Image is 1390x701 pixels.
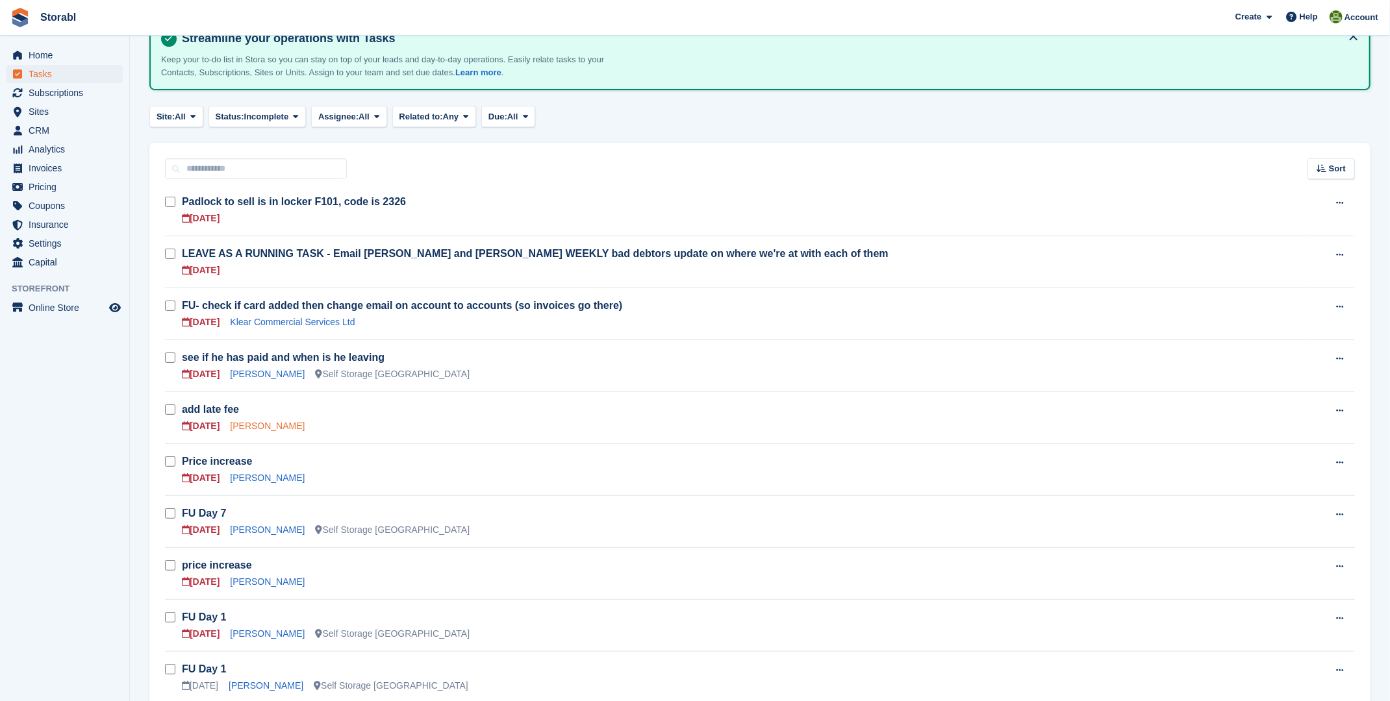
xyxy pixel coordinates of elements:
[161,53,616,79] p: Keep your to-do list in Stora so you can stay on top of your leads and day-to-day operations. Eas...
[157,110,175,123] span: Site:
[488,110,507,123] span: Due:
[316,523,470,537] div: Self Storage [GEOGRAPHIC_DATA]
[182,248,889,259] a: LEAVE AS A RUNNING TASK - Email [PERSON_NAME] and [PERSON_NAME] WEEKLY bad debtors update on wher...
[29,299,107,317] span: Online Store
[182,560,252,571] a: price increase
[29,84,107,102] span: Subscriptions
[29,65,107,83] span: Tasks
[182,196,406,207] a: Padlock to sell is in locker F101, code is 2326
[6,46,123,64] a: menu
[182,315,220,329] div: [DATE]
[182,404,239,415] a: add late fee
[182,300,622,311] a: FU- check if card added then change email on account to accounts (so invoices go there)
[29,197,107,215] span: Coupons
[311,106,387,127] button: Assignee: All
[182,679,218,693] div: [DATE]
[6,159,123,177] a: menu
[208,106,306,127] button: Status: Incomplete
[6,140,123,158] a: menu
[182,212,220,225] div: [DATE]
[314,679,468,693] div: Self Storage [GEOGRAPHIC_DATA]
[182,575,220,589] div: [DATE]
[107,300,123,315] a: Preview store
[182,471,220,485] div: [DATE]
[6,121,123,140] a: menu
[230,369,305,379] a: [PERSON_NAME]
[29,140,107,158] span: Analytics
[6,178,123,196] a: menu
[29,46,107,64] span: Home
[230,421,305,431] a: [PERSON_NAME]
[182,456,253,467] a: Price increase
[6,103,123,121] a: menu
[177,31,1359,46] h4: Streamline your operations with Tasks
[230,524,305,535] a: [PERSON_NAME]
[29,103,107,121] span: Sites
[12,282,129,295] span: Storefront
[29,253,107,271] span: Capital
[230,317,355,327] a: Klear Commercial Services Ltd
[1300,10,1318,23] span: Help
[399,110,443,123] span: Related to:
[230,628,305,639] a: [PERSON_NAME]
[507,110,518,123] span: All
[230,576,305,587] a: [PERSON_NAME]
[359,110,370,123] span: All
[10,8,30,27] img: stora-icon-8386f47178a22dfd0bd8f6a31ec36ba5ce8667c1dd55bd0f319d3a0aa187defe.svg
[229,680,303,691] a: [PERSON_NAME]
[182,367,220,381] div: [DATE]
[1330,10,1343,23] img: Shurrelle Harrington
[244,110,289,123] span: Incomplete
[182,523,220,537] div: [DATE]
[6,84,123,102] a: menu
[455,68,501,77] a: Learn more
[6,299,123,317] a: menu
[29,121,107,140] span: CRM
[182,627,220,641] div: [DATE]
[182,352,385,363] a: see if he has paid and when is he leaving
[443,110,459,123] span: Any
[182,663,226,674] a: FU Day 1
[1329,162,1346,175] span: Sort
[392,106,476,127] button: Related to: Any
[216,110,244,123] span: Status:
[149,106,203,127] button: Site: All
[182,611,226,622] a: FU Day 1
[230,473,305,483] a: [PERSON_NAME]
[1345,11,1378,24] span: Account
[29,159,107,177] span: Invoices
[29,178,107,196] span: Pricing
[29,215,107,234] span: Insurance
[6,197,123,215] a: menu
[29,234,107,252] span: Settings
[1235,10,1261,23] span: Create
[6,215,123,234] a: menu
[182,419,220,433] div: [DATE]
[175,110,186,123] span: All
[6,234,123,252] a: menu
[182,264,220,277] div: [DATE]
[182,508,226,519] a: FU Day 7
[481,106,535,127] button: Due: All
[35,6,81,28] a: Storabl
[6,253,123,271] a: menu
[316,367,470,381] div: Self Storage [GEOGRAPHIC_DATA]
[316,627,470,641] div: Self Storage [GEOGRAPHIC_DATA]
[318,110,359,123] span: Assignee:
[6,65,123,83] a: menu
